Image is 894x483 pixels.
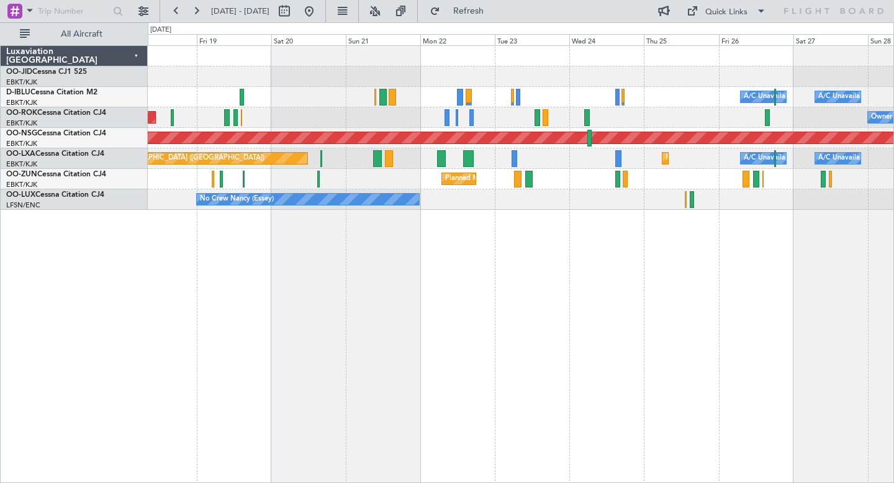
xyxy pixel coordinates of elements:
a: OO-ZUNCessna Citation CJ4 [6,171,106,178]
span: OO-LXA [6,150,35,158]
div: Thu 18 [122,34,196,45]
div: Planned Maint Kortrijk-[GEOGRAPHIC_DATA] [445,169,590,188]
a: D-IBLUCessna Citation M2 [6,89,97,96]
div: Thu 25 [644,34,718,45]
a: EBKT/KJK [6,78,37,87]
span: OO-ZUN [6,171,37,178]
div: [DATE] [150,25,171,35]
div: Sat 20 [271,34,346,45]
a: EBKT/KJK [6,119,37,128]
button: All Aircraft [14,24,135,44]
span: D-IBLU [6,89,30,96]
span: Refresh [443,7,495,16]
div: A/C Unavailable [818,149,870,168]
span: OO-NSG [6,130,37,137]
a: EBKT/KJK [6,98,37,107]
a: OO-ROKCessna Citation CJ4 [6,109,106,117]
div: Sat 27 [793,34,868,45]
div: Sun 21 [346,34,420,45]
a: EBKT/KJK [6,180,37,189]
span: OO-ROK [6,109,37,117]
a: OO-NSGCessna Citation CJ4 [6,130,106,137]
div: Planned Maint Kortrijk-[GEOGRAPHIC_DATA] [666,149,810,168]
div: Fri 26 [719,34,793,45]
span: OO-JID [6,68,32,76]
a: OO-LUXCessna Citation CJ4 [6,191,104,199]
div: Tue 23 [495,34,569,45]
div: Mon 22 [420,34,495,45]
button: Quick Links [680,1,772,21]
div: No Crew Nancy (Essey) [200,190,274,209]
span: All Aircraft [32,30,131,38]
a: OO-LXACessna Citation CJ4 [6,150,104,158]
a: EBKT/KJK [6,160,37,169]
input: Trip Number [38,2,109,20]
button: Refresh [424,1,499,21]
a: EBKT/KJK [6,139,37,148]
div: Fri 19 [197,34,271,45]
span: [DATE] - [DATE] [211,6,269,17]
div: Wed 24 [569,34,644,45]
a: OO-JIDCessna CJ1 525 [6,68,87,76]
div: Planned Maint [GEOGRAPHIC_DATA] ([GEOGRAPHIC_DATA]) [69,149,264,168]
span: OO-LUX [6,191,35,199]
div: Quick Links [705,6,747,19]
a: LFSN/ENC [6,201,40,210]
